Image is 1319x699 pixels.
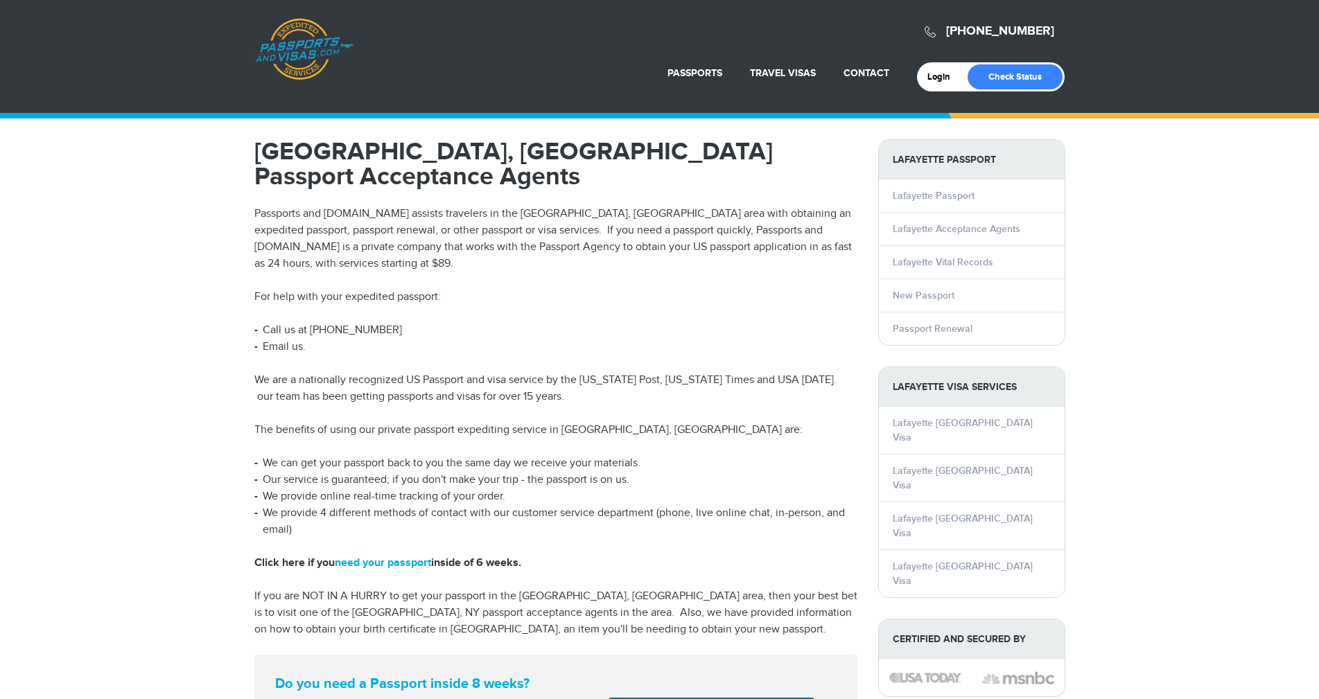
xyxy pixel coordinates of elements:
[893,190,975,202] a: Lafayette Passport
[844,67,889,79] a: Contact
[667,67,722,79] a: Passports
[254,339,857,355] li: Email us.
[750,67,816,79] a: Travel Visas
[968,64,1063,89] a: Check Status
[893,323,972,335] a: Passport Renewal
[275,675,837,692] strong: Do you need a Passport inside 8 weeks?
[879,140,1065,179] strong: Lafayette Passport
[893,223,1020,235] a: Lafayette Acceptance Agents
[879,367,1065,407] strong: Lafayette Visa Services
[254,372,857,405] p: We are a nationally recognized US Passport and visa service by the [US_STATE] Post, [US_STATE] Ti...
[254,206,857,272] p: Passports and [DOMAIN_NAME] assists travelers in the [GEOGRAPHIC_DATA], [GEOGRAPHIC_DATA] area wi...
[254,322,857,339] li: Call us at [PHONE_NUMBER]
[927,71,960,82] a: Login
[879,619,1065,659] strong: Certified and Secured by
[254,139,857,189] h1: [GEOGRAPHIC_DATA], [GEOGRAPHIC_DATA] Passport Acceptance Agents
[254,588,857,638] p: If you are NOT IN A HURRY to get your passport in the [GEOGRAPHIC_DATA], [GEOGRAPHIC_DATA] area, ...
[893,256,993,268] a: Lafayette Vital Records
[254,556,521,569] strong: Click here if you inside of 6 weeks.
[254,455,857,472] li: We can get your passport back to you the same day we receive your materials.
[255,18,353,80] a: Passports & [DOMAIN_NAME]
[893,465,1033,491] a: Lafayette [GEOGRAPHIC_DATA] Visa
[254,422,857,439] p: The benefits of using our private passport expediting service in [GEOGRAPHIC_DATA], [GEOGRAPHIC_D...
[893,417,1033,443] a: Lafayette [GEOGRAPHIC_DATA] Visa
[254,289,857,306] p: For help with your expedited passport:
[254,505,857,538] li: We provide 4 different methods of contact with our customer service department (phone, live onlin...
[893,290,954,301] a: New Passport
[254,488,857,505] li: We provide online real-time tracking of your order.
[889,673,961,682] img: image description
[254,472,857,488] li: Our service is guaranteed; if you don't make your trip - the passport is on us.
[893,513,1033,539] a: Lafayette [GEOGRAPHIC_DATA] Visa
[982,670,1054,687] img: image description
[335,556,431,569] a: need your passport
[946,24,1054,39] a: [PHONE_NUMBER]
[893,560,1033,587] a: Lafayette [GEOGRAPHIC_DATA] Visa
